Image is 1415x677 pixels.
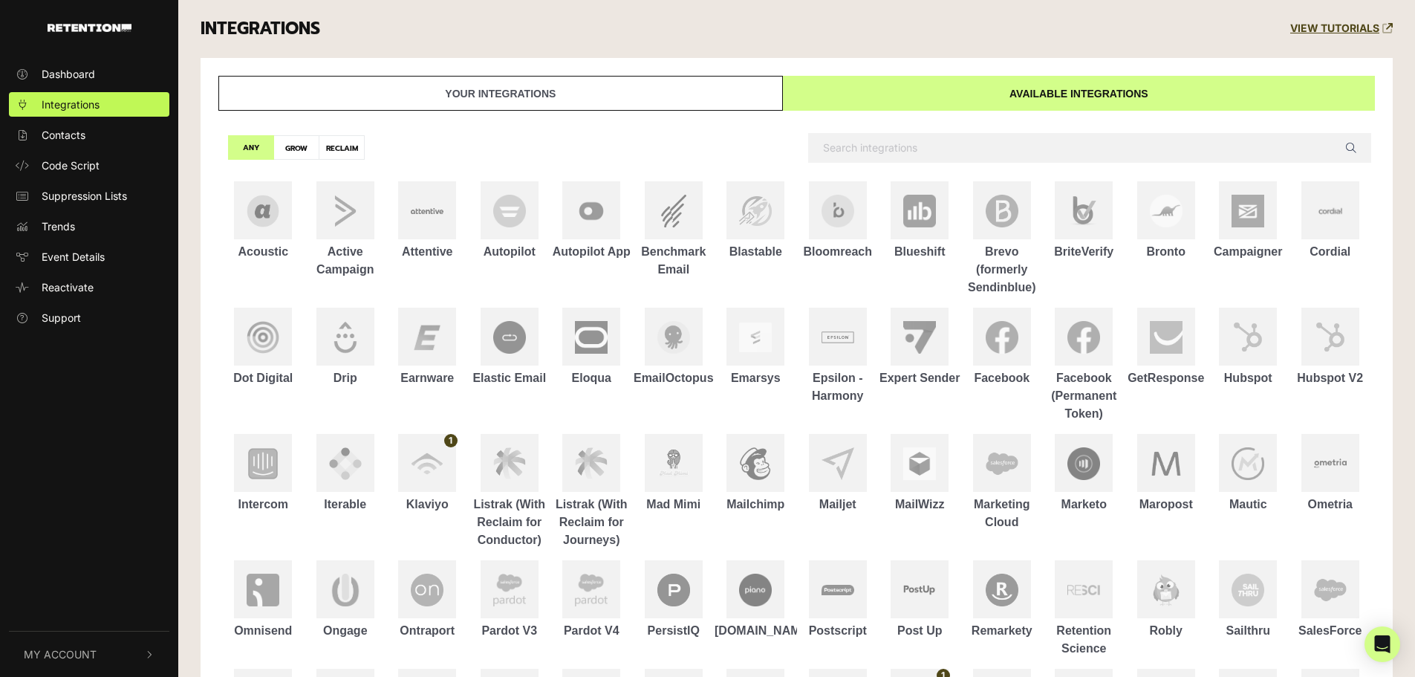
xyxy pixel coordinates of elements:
a: Epsilon - Harmony Epsilon - Harmony [797,308,879,405]
div: Drip [305,369,387,387]
img: Bloomreach [822,195,854,227]
a: Emarsys Emarsys [715,308,797,387]
div: Pardot V3 [469,622,551,640]
button: My Account [9,632,169,677]
div: Benchmark Email [633,243,715,279]
img: Pardot V4 [575,574,608,606]
img: Ongage [329,574,362,606]
img: Hubspot V2 [1314,321,1347,353]
div: Blueshift [879,243,961,261]
a: BriteVerify BriteVerify [1043,181,1125,261]
div: EmailOctopus [633,369,715,387]
img: MailWizz [903,447,936,480]
img: Sailthru [1232,574,1264,606]
div: Expert Sender [879,369,961,387]
div: Maropost [1125,496,1208,514]
div: Klaviyo [386,496,469,514]
a: Postscript Postscript [797,560,879,640]
a: Omnisend Omnisend [222,560,305,640]
img: Postscript [822,585,854,595]
a: PersistIQ PersistIQ [633,560,715,640]
span: Trends [42,218,75,234]
img: Elastic Email [493,321,526,354]
div: Autopilot App [550,243,633,261]
a: Post Up Post Up [879,560,961,640]
div: PersistIQ [633,622,715,640]
a: Piano.io [DOMAIN_NAME] [715,560,797,640]
img: Blueshift [903,195,936,227]
img: Listrak (With Reclaim for Conductor) [493,447,526,479]
a: Support [9,305,169,330]
span: My Account [24,647,97,662]
span: Contacts [42,127,85,143]
img: Marketo [1067,447,1100,480]
div: MailWizz [879,496,961,514]
span: Event Details [42,249,105,265]
img: Acoustic [247,195,279,227]
a: Eloqua Eloqua [550,308,633,387]
img: Klaviyo [411,447,443,480]
img: Cordial [1314,195,1347,227]
a: Campaigner Campaigner [1207,181,1289,261]
img: Emarsys [739,323,772,352]
a: Code Script [9,153,169,178]
img: BriteVerify [1067,195,1100,227]
img: Facebook [986,321,1018,354]
a: Robly Robly [1125,560,1208,640]
a: MailWizz MailWizz [879,434,961,514]
div: Post Up [879,622,961,640]
img: Ometria [1314,455,1347,472]
img: GetResponse [1150,321,1183,354]
img: Ontraport [411,574,443,606]
a: Blueshift Blueshift [879,181,961,261]
img: Iterable [329,447,362,480]
h3: INTEGRATIONS [201,19,320,39]
div: Pardot V4 [550,622,633,640]
a: Dot Digital Dot Digital [222,308,305,387]
a: VIEW TUTORIALS [1290,22,1393,35]
div: Ongage [305,622,387,640]
div: Hubspot V2 [1289,369,1372,387]
a: Marketo Marketo [1043,434,1125,514]
img: Intercom [247,447,279,480]
img: Drip [329,321,362,354]
img: Brevo (formerly Sendinblue) [986,195,1018,227]
div: Facebook [961,369,1044,387]
a: Ongage Ongage [305,560,387,640]
img: Bronto [1150,195,1183,227]
a: Pardot V3 Pardot V3 [469,560,551,640]
img: Active Campaign [329,195,362,227]
span: Dashboard [42,66,95,82]
img: Autopilot [493,195,526,227]
img: Robly [1150,574,1183,606]
a: Event Details [9,244,169,269]
div: Epsilon - Harmony [797,369,879,405]
img: Earnware [411,321,443,354]
a: Trends [9,214,169,239]
a: Acoustic Acoustic [222,181,305,261]
a: Facebook (Permanent Token) Facebook (Permanent Token) [1043,308,1125,423]
a: Ontraport Ontraport [386,560,469,640]
a: Mailchimp Mailchimp [715,434,797,514]
div: Campaigner [1207,243,1289,261]
label: RECLAIM [319,135,365,160]
div: Acoustic [222,243,305,261]
img: Retention.com [48,24,131,32]
a: Earnware Earnware [386,308,469,387]
div: Elastic Email [469,369,551,387]
div: Intercom [222,496,305,514]
div: Listrak (With Reclaim for Journeys) [550,496,633,549]
span: Reactivate [42,279,94,295]
a: Benchmark Email Benchmark Email [633,181,715,279]
a: Drip Drip [305,308,387,387]
img: Marketing Cloud [986,448,1018,479]
a: Active Campaign Active Campaign [305,181,387,279]
div: Listrak (With Reclaim for Conductor) [469,496,551,549]
a: Retention Science Retention Science [1043,560,1125,658]
div: [DOMAIN_NAME] [715,622,797,640]
a: Marketing Cloud Marketing Cloud [961,434,1044,531]
span: Support [42,310,81,325]
a: Sailthru Sailthru [1207,560,1289,640]
a: Mailjet Mailjet [797,434,879,514]
img: Facebook (Permanent Token) [1067,321,1100,354]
